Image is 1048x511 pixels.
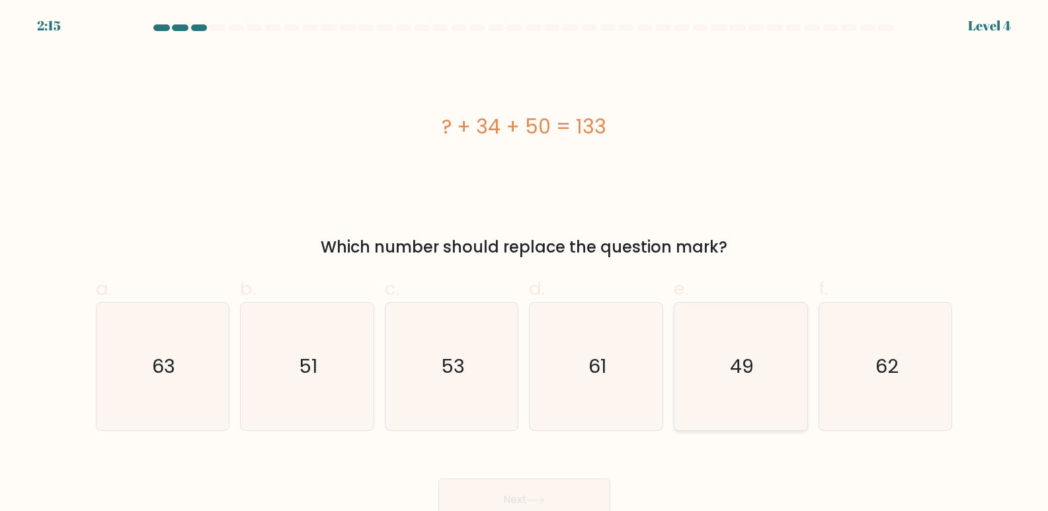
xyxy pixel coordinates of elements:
div: Level 4 [968,16,1011,36]
text: 61 [588,354,606,380]
div: 2:15 [37,16,61,36]
div: Which number should replace the question mark? [104,235,945,259]
text: 62 [875,354,899,380]
span: e. [674,276,688,301]
text: 49 [730,354,754,380]
span: b. [240,276,256,301]
div: ? + 34 + 50 = 133 [96,112,953,141]
span: a. [96,276,112,301]
span: d. [529,276,545,301]
text: 51 [299,354,317,380]
text: 53 [441,354,465,380]
span: c. [385,276,399,301]
span: f. [819,276,828,301]
text: 63 [152,354,175,380]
